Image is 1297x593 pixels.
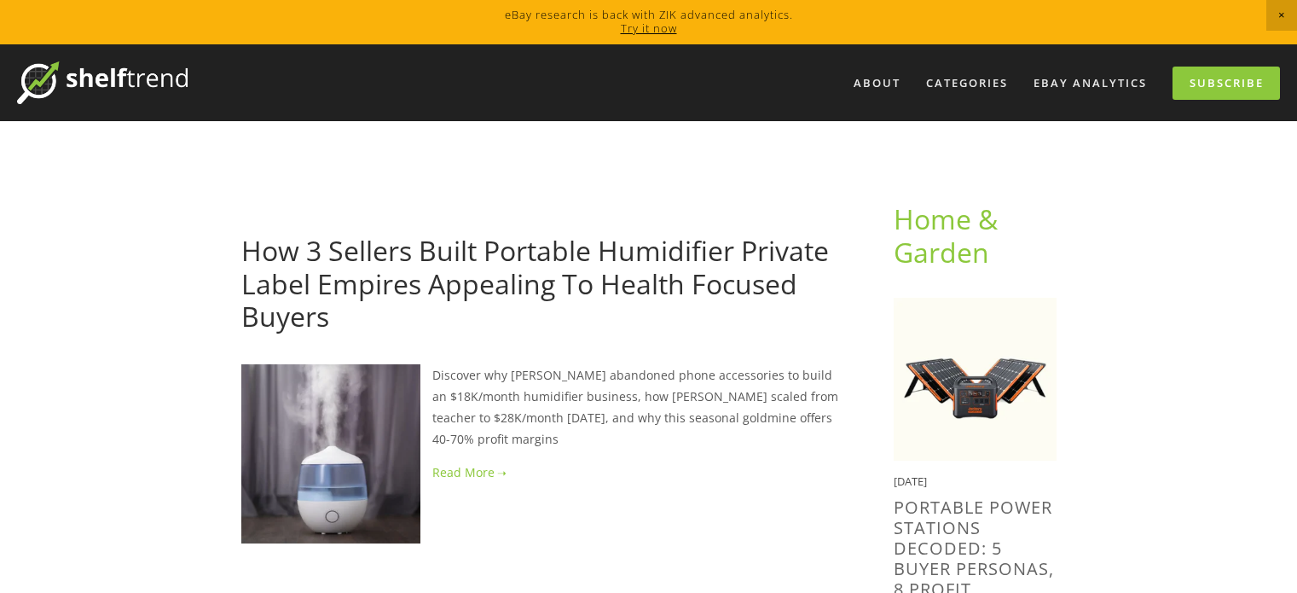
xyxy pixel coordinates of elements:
img: Portable Power Stations Decoded: 5 Buyer Personas, 8 Profit Opportunities, 1 Complete Strategy [894,298,1057,461]
a: Home & Garden [894,201,1005,270]
p: Discover why [PERSON_NAME] abandoned phone accessories to build an $18K/month humidifier business... [241,364,839,451]
a: Try it now [621,20,677,36]
a: Subscribe [1173,67,1280,100]
img: ShelfTrend [17,61,188,104]
time: [DATE] [894,474,927,489]
div: Categories [915,69,1019,97]
img: How 3 Sellers Built Portable Humidifier Private Label Empires Appealing To Health Focused Buyers [241,364,420,544]
a: How 3 Sellers Built Portable Humidifier Private Label Empires Appealing To Health Focused Buyers [241,232,829,334]
a: About [842,69,912,97]
a: [DATE] [241,206,280,222]
a: eBay Analytics [1022,69,1158,97]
